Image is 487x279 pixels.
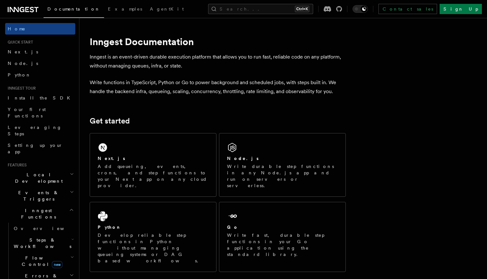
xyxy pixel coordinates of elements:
a: Get started [90,116,130,125]
a: Home [5,23,75,35]
a: Next.jsAdd queueing, events, crons, and step functions to your Next app on any cloud provider. [90,133,216,197]
button: Toggle dark mode [353,5,368,13]
a: Sign Up [440,4,482,14]
h2: Node.js [227,155,259,162]
kbd: Ctrl+K [295,6,309,12]
span: Leveraging Steps [8,125,62,136]
a: Next.js [5,46,75,58]
button: Local Development [5,169,75,187]
a: AgentKit [146,2,188,17]
span: Next.js [8,49,38,54]
span: Inngest Functions [5,207,69,220]
span: Steps & Workflows [11,237,71,250]
span: Documentation [47,6,100,12]
a: PythonDevelop reliable step functions in Python without managing queueing systems or DAG based wo... [90,202,216,272]
h2: Python [98,224,121,230]
span: Quick start [5,40,33,45]
a: GoWrite fast, durable step functions in your Go application using the standard library. [219,202,346,272]
p: Write durable step functions in any Node.js app and run on servers or serverless. [227,163,338,189]
a: Install the SDK [5,92,75,104]
button: Events & Triggers [5,187,75,205]
span: Local Development [5,171,70,184]
span: new [52,261,62,268]
h2: Go [227,224,239,230]
span: Home [8,26,26,32]
span: Python [8,72,31,77]
span: Flow Control [11,255,70,267]
a: Leveraging Steps [5,122,75,139]
a: Setting up your app [5,139,75,157]
a: Node.js [5,58,75,69]
a: Python [5,69,75,81]
span: Setting up your app [8,143,63,154]
a: Examples [104,2,146,17]
span: Your first Functions [8,107,46,118]
p: Develop reliable step functions in Python without managing queueing systems or DAG based workflows. [98,232,208,264]
a: Node.jsWrite durable step functions in any Node.js app and run on servers or serverless. [219,133,346,197]
a: Contact sales [378,4,437,14]
h2: Next.js [98,155,125,162]
button: Flow Controlnew [11,252,75,270]
p: Write fast, durable step functions in your Go application using the standard library. [227,232,338,258]
p: Write functions in TypeScript, Python or Go to power background and scheduled jobs, with steps bu... [90,78,346,96]
span: Examples [108,6,142,12]
button: Inngest Functions [5,205,75,223]
span: AgentKit [150,6,184,12]
h1: Inngest Documentation [90,36,346,47]
span: Features [5,163,27,168]
a: Your first Functions [5,104,75,122]
span: Install the SDK [8,95,74,100]
a: Overview [11,223,75,234]
button: Search...Ctrl+K [208,4,313,14]
button: Steps & Workflows [11,234,75,252]
p: Add queueing, events, crons, and step functions to your Next app on any cloud provider. [98,163,208,189]
span: Node.js [8,61,38,66]
span: Events & Triggers [5,189,70,202]
span: Overview [14,226,80,231]
p: Inngest is an event-driven durable execution platform that allows you to run fast, reliable code ... [90,52,346,70]
a: Documentation [44,2,104,18]
span: Inngest tour [5,86,36,91]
